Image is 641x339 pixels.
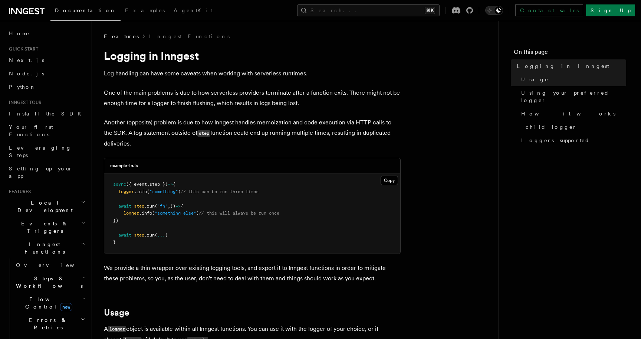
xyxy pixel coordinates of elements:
[55,7,116,13] span: Documentation
[9,124,53,137] span: Your first Functions
[9,84,36,90] span: Python
[6,196,87,217] button: Local Development
[113,218,118,223] span: })
[521,110,615,117] span: How it works
[6,217,87,238] button: Events & Triggers
[6,189,31,195] span: Features
[155,232,157,238] span: (
[104,117,401,149] p: Another (opposite) problem is due to how Inngest handles memoization and code execution via HTTP ...
[147,189,149,194] span: (
[144,232,155,238] span: .run
[6,162,87,183] a: Setting up your app
[139,211,152,216] span: .info
[104,33,139,40] span: Features
[16,262,92,268] span: Overview
[6,107,87,120] a: Install the SDK
[297,4,440,16] button: Search...⌘K
[170,203,175,209] span: ()
[181,189,259,194] span: // this can be run three times
[526,123,577,131] span: child logger
[104,263,401,284] p: We provide a thin wrapper over existing logging tools, and export it to Inngest functions in orde...
[60,303,72,311] span: new
[124,211,139,216] span: logger
[521,89,626,104] span: Using your preferred logger
[518,73,626,86] a: Usage
[9,71,44,76] span: Node.js
[6,241,80,255] span: Inngest Functions
[178,189,181,194] span: )
[6,46,38,52] span: Quick start
[121,2,169,20] a: Examples
[168,203,170,209] span: ,
[199,211,279,216] span: // this will always be run once
[517,62,609,70] span: Logging in Inngest
[104,307,129,318] a: Usage
[125,7,165,13] span: Examples
[521,137,590,144] span: Loggers supported
[515,4,583,16] a: Contact sales
[518,86,626,107] a: Using your preferred logger
[518,107,626,120] a: How it works
[134,189,147,194] span: .info
[13,258,87,272] a: Overview
[6,199,81,214] span: Local Development
[514,48,626,59] h4: On this page
[144,203,155,209] span: .run
[149,189,178,194] span: "something"
[118,203,131,209] span: await
[155,211,196,216] span: "something else"
[521,76,549,83] span: Usage
[6,220,81,235] span: Events & Triggers
[13,313,87,334] button: Errors & Retries
[155,203,157,209] span: (
[523,120,626,134] a: child logger
[13,296,82,310] span: Flow Control
[197,130,210,137] code: step
[169,2,217,20] a: AgentKit
[147,182,149,187] span: ,
[9,30,30,37] span: Home
[586,4,635,16] a: Sign Up
[181,203,183,209] span: {
[108,326,126,332] code: logger
[6,53,87,67] a: Next.js
[149,33,230,40] a: Inngest Functions
[9,145,72,158] span: Leveraging Steps
[485,6,503,15] button: Toggle dark mode
[157,232,165,238] span: ...
[168,182,173,187] span: =>
[104,68,401,79] p: Log handling can have some caveats when working with serverless runtimes.
[6,238,87,258] button: Inngest Functions
[13,293,87,313] button: Flow Controlnew
[381,176,398,185] button: Copy
[173,182,175,187] span: {
[13,316,80,331] span: Errors & Retries
[6,141,87,162] a: Leveraging Steps
[425,7,435,14] kbd: ⌘K
[152,211,155,216] span: (
[104,49,401,62] h1: Logging in Inngest
[104,88,401,108] p: One of the main problems is due to how serverless providers terminate after a function exits. The...
[13,275,83,290] span: Steps & Workflows
[6,67,87,80] a: Node.js
[113,182,126,187] span: async
[13,272,87,293] button: Steps & Workflows
[165,232,168,238] span: )
[134,203,144,209] span: step
[110,163,138,169] h3: example-fn.ts
[6,80,87,94] a: Python
[113,239,116,245] span: }
[174,7,213,13] span: AgentKit
[149,182,168,187] span: step })
[514,59,626,73] a: Logging in Inngest
[9,111,86,117] span: Install the SDK
[9,57,44,63] span: Next.js
[118,232,131,238] span: await
[6,27,87,40] a: Home
[118,189,134,194] span: logger
[6,100,42,105] span: Inngest tour
[6,120,87,141] a: Your first Functions
[196,211,199,216] span: )
[134,232,144,238] span: step
[518,134,626,147] a: Loggers supported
